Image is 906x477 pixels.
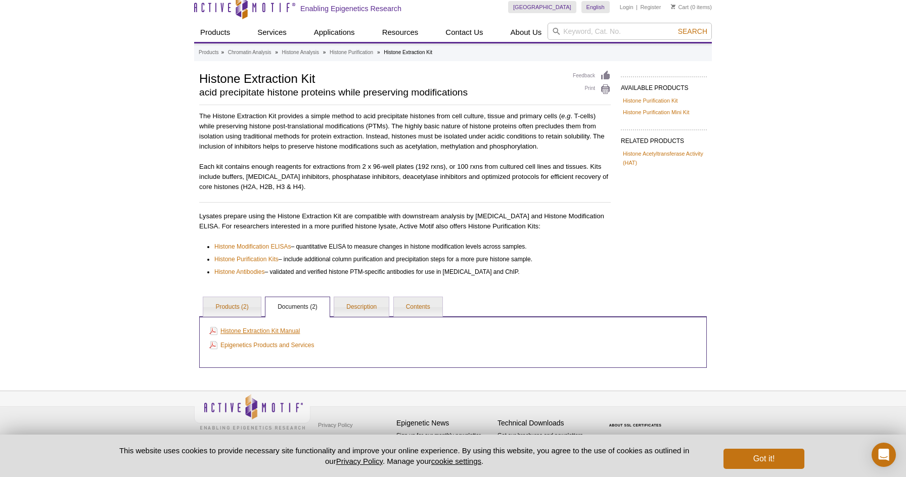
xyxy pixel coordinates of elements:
[315,417,355,433] a: Privacy Policy
[376,23,425,42] a: Resources
[199,211,611,231] p: Lysates prepare using the Histone Extraction Kit are compatible with downstream analysis by [MEDI...
[872,443,896,467] div: Open Intercom Messenger
[561,112,570,120] em: e.g
[377,50,380,55] li: »
[678,27,707,35] span: Search
[336,457,383,465] a: Privacy Policy
[330,48,373,57] a: Histone Purification
[209,325,300,337] a: Histone Extraction Kit Manual
[573,84,611,95] a: Print
[384,50,432,55] li: Histone Extraction Kit
[334,297,389,317] a: Description
[300,4,401,13] h2: Enabling Epigenetics Research
[599,409,674,431] table: Click to Verify - This site chose Symantec SSL for secure e-commerce and confidential communicati...
[396,419,492,427] h4: Epigenetic News
[671,4,689,11] a: Cart
[497,431,594,457] p: Get our brochures and newsletters, or request them by mail.
[194,391,310,432] img: Active Motif,
[199,162,611,192] p: Each kit contains enough reagents for extractions from 2 x 96-well plates (192 rxns), or 100 rxns...
[621,76,707,94] h2: AVAILABLE PRODUCTS
[623,149,705,167] a: Histone Acetyltransferase Activity (HAT)
[251,23,293,42] a: Services
[315,433,369,448] a: Terms & Conditions
[671,4,675,9] img: Your Cart
[209,340,314,351] a: Epigenetics Products and Services
[214,242,291,252] a: Histone Modification ELISAs
[323,50,326,55] li: »
[214,267,264,277] a: Histone Antibodies
[640,4,661,11] a: Register
[102,445,707,466] p: This website uses cookies to provide necessary site functionality and improve your online experie...
[581,1,610,13] a: English
[620,4,633,11] a: Login
[623,96,678,105] a: Histone Purification Kit
[675,27,710,36] button: Search
[621,129,707,148] h2: RELATED PRODUCTS
[214,242,602,252] li: – quantitative ELISA to measure changes in histone modification levels across samples.
[265,297,330,317] a: Documents (2)
[199,48,218,57] a: Products
[203,297,260,317] a: Products (2)
[199,111,611,152] p: The Histone Extraction Kit provides a simple method to acid precipitate histones from cell cultur...
[439,23,489,42] a: Contact Us
[214,252,602,264] li: – include additional column purification and precipitation steps for a more pure histone sample.
[497,419,594,427] h4: Technical Downloads
[671,1,712,13] li: (0 items)
[199,70,563,85] h1: Histone Extraction Kit
[508,1,576,13] a: [GEOGRAPHIC_DATA]
[228,48,271,57] a: Chromatin Analysis
[723,449,804,469] button: Got it!
[573,70,611,81] a: Feedback
[194,23,236,42] a: Products
[221,50,224,55] li: »
[214,264,602,277] li: – validated and verified histone PTM-specific antibodies for use in [MEDICAL_DATA] and ChIP.
[282,48,319,57] a: Histone Analysis
[275,50,278,55] li: »
[431,457,481,465] button: cookie settings
[609,423,662,427] a: ABOUT SSL CERTIFICATES
[199,88,563,97] h2: acid precipitate histone proteins while preserving modifications
[396,431,492,465] p: Sign up for our monthly newsletter highlighting recent publications in the field of epigenetics.
[548,23,712,40] input: Keyword, Cat. No.
[505,23,548,42] a: About Us
[214,254,279,264] a: Histone Purification Kits
[308,23,361,42] a: Applications
[636,1,638,13] li: |
[394,297,442,317] a: Contents
[623,108,689,117] a: Histone Purification Mini Kit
